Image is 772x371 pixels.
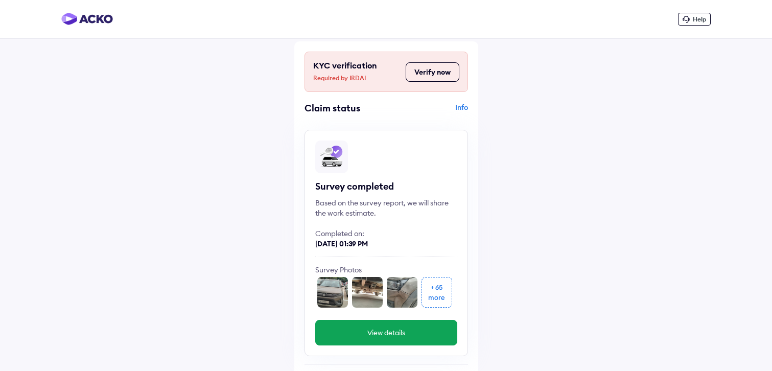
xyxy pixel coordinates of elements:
div: Survey completed [315,180,457,193]
img: horizontal-gradient.png [61,13,113,25]
div: Completed on: [315,228,457,239]
div: Survey Photos [315,265,457,275]
img: front [317,277,348,308]
div: more [428,292,445,303]
span: Help [693,15,706,23]
button: Verify now [406,62,459,82]
div: Info [389,102,468,122]
span: Required by IRDAI [313,73,401,83]
div: + 65 [431,282,442,292]
div: Based on the survey report, we will share the work estimate. [315,198,457,218]
img: undercarriage_front [352,277,383,308]
img: front_l_corner [387,277,417,308]
div: Claim status [305,102,384,114]
div: [DATE] 01:39 PM [315,239,457,249]
button: View details [315,320,457,345]
div: KYC verification [313,60,401,83]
